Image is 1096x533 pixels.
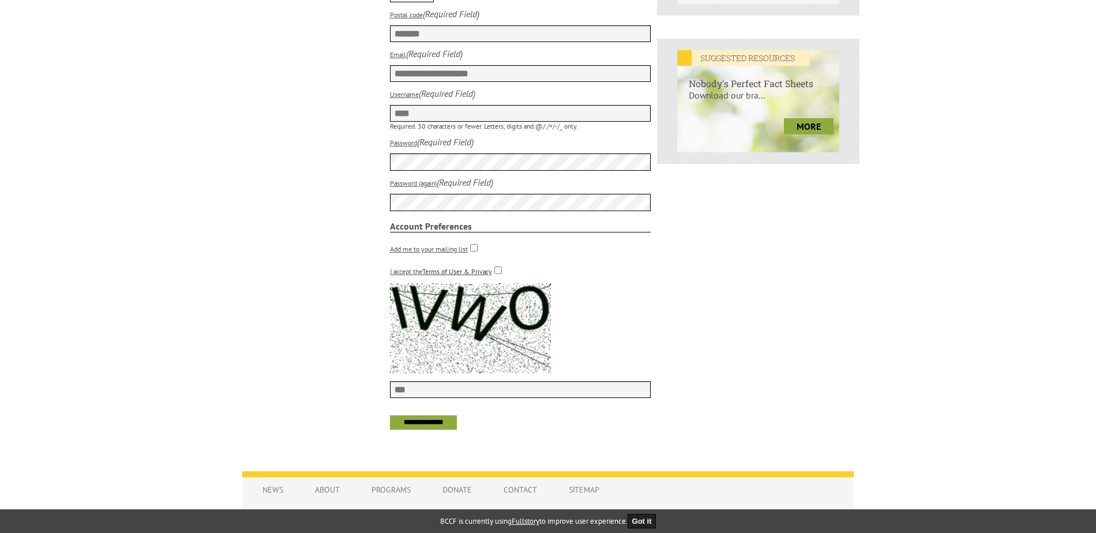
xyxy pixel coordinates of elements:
i: (Required Field) [437,177,493,188]
label: Email [390,50,406,59]
a: Programs [360,479,422,501]
a: News [251,479,295,501]
a: Contact [492,479,549,501]
h6: Nobody's Perfect Fact Sheets [677,66,839,89]
p: Download our bra... [677,89,839,112]
button: Got it [628,514,656,528]
a: more [784,118,834,134]
label: Add me to your mailing list [390,245,468,253]
i: (Required Field) [423,8,479,20]
a: Sitemap [557,479,611,501]
a: Donate [431,479,483,501]
em: SUGGESTED RESOURCES [677,50,809,66]
i: (Required Field) [406,48,463,59]
i: (Required Field) [419,88,475,99]
label: Username [390,90,419,99]
p: Required. 30 characters or fewer. Letters, digits and @/./+/-/_ only. [390,122,651,130]
img: captcha [390,283,551,373]
label: Postal code [390,10,423,19]
i: (Required Field) [417,136,474,148]
strong: Account Preferences [390,220,651,232]
a: Fullstory [512,516,539,526]
label: Password [390,138,417,147]
label: I accept the [390,267,492,276]
a: Terms of User & Privacy [422,267,492,276]
a: About [303,479,351,501]
label: Password (again) [390,179,437,187]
